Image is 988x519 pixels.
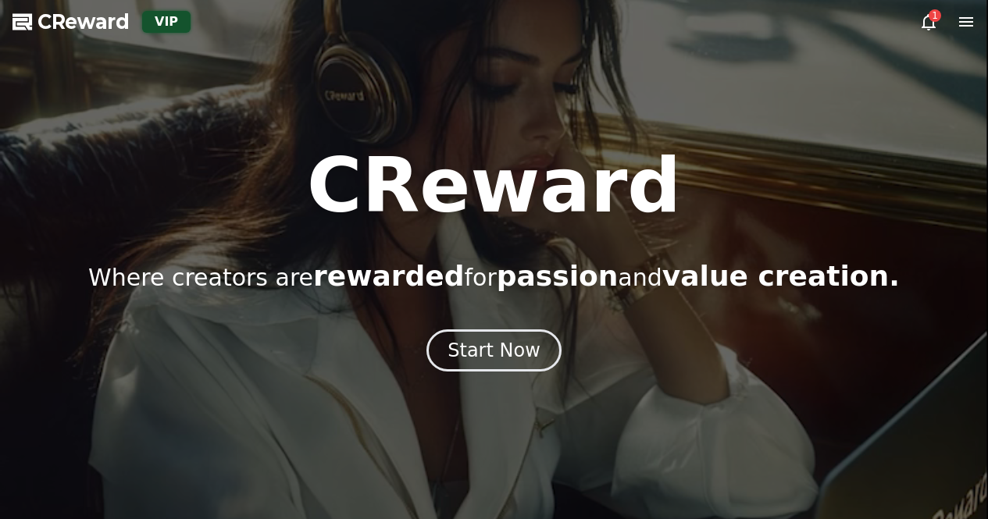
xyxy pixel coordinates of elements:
span: value creation. [662,260,900,292]
a: Start Now [426,345,562,360]
span: CReward [37,9,130,34]
div: VIP [142,11,191,33]
a: 1 [919,12,938,31]
div: 1 [929,9,941,22]
h1: CReward [307,148,681,223]
p: Where creators are for and [88,261,900,292]
span: rewarded [313,260,464,292]
span: passion [497,260,619,292]
div: Start Now [448,338,540,363]
a: CReward [12,9,130,34]
button: Start Now [426,329,562,371]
